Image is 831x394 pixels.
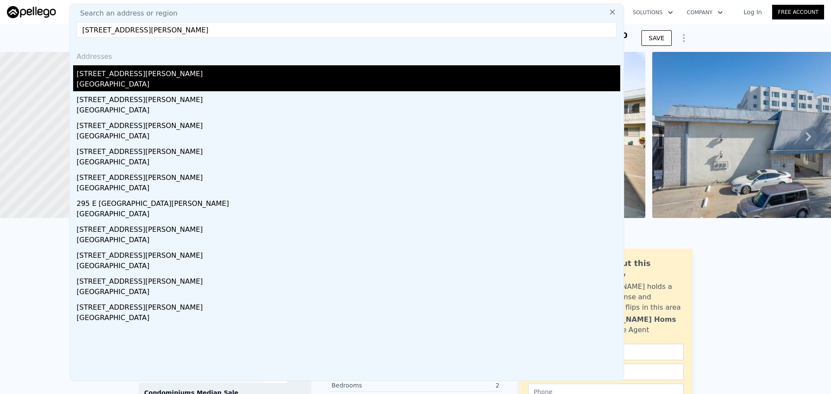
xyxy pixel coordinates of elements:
[626,5,680,20] button: Solutions
[77,157,620,169] div: [GEOGRAPHIC_DATA]
[73,8,177,19] span: Search an address or region
[77,209,620,221] div: [GEOGRAPHIC_DATA]
[587,257,684,282] div: Ask about this property
[77,261,620,273] div: [GEOGRAPHIC_DATA]
[77,313,620,325] div: [GEOGRAPHIC_DATA]
[77,143,620,157] div: [STREET_ADDRESS][PERSON_NAME]
[415,381,499,390] div: 2
[77,195,620,209] div: 295 E [GEOGRAPHIC_DATA][PERSON_NAME]
[77,287,620,299] div: [GEOGRAPHIC_DATA]
[332,381,415,390] div: Bedrooms
[733,8,772,16] a: Log In
[587,314,676,325] div: [PERSON_NAME] Homs
[73,45,620,65] div: Addresses
[641,30,672,46] button: SAVE
[77,169,620,183] div: [STREET_ADDRESS][PERSON_NAME]
[77,299,620,313] div: [STREET_ADDRESS][PERSON_NAME]
[675,29,692,47] button: Show Options
[587,282,684,313] div: [PERSON_NAME] holds a broker license and personally flips in this area
[77,79,620,91] div: [GEOGRAPHIC_DATA]
[77,131,620,143] div: [GEOGRAPHIC_DATA]
[7,6,56,18] img: Pellego
[772,5,824,19] a: Free Account
[77,91,620,105] div: [STREET_ADDRESS][PERSON_NAME]
[680,5,730,20] button: Company
[77,117,620,131] div: [STREET_ADDRESS][PERSON_NAME]
[77,247,620,261] div: [STREET_ADDRESS][PERSON_NAME]
[77,235,620,247] div: [GEOGRAPHIC_DATA]
[77,221,620,235] div: [STREET_ADDRESS][PERSON_NAME]
[77,22,617,38] input: Enter an address, city, region, neighborhood or zip code
[77,105,620,117] div: [GEOGRAPHIC_DATA]
[77,183,620,195] div: [GEOGRAPHIC_DATA]
[77,273,620,287] div: [STREET_ADDRESS][PERSON_NAME]
[77,65,620,79] div: [STREET_ADDRESS][PERSON_NAME]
